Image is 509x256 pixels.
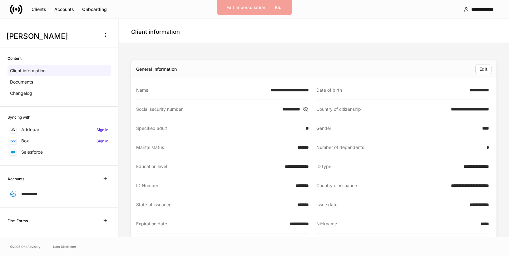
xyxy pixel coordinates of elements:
[136,144,294,151] div: Marital status
[7,135,111,146] a: BoxSign in
[271,3,287,13] button: Blur
[479,67,487,71] div: Edit
[7,124,111,135] a: AddeparSign in
[136,163,281,170] div: Education level
[11,140,16,142] img: oYqM9ojoZLfzCHUefNbBcWHcyDPbQKagtYciMC8pFl3iZXy3dU33Uwy+706y+0q2uJ1ghNQf2OIHrSh50tUd9HaB5oMc62p0G...
[316,202,466,208] div: Issue date
[7,176,24,182] h6: Accounts
[21,138,29,144] p: Box
[136,66,177,72] div: General information
[136,221,286,227] div: Expiration date
[136,202,294,208] div: State of issuance
[136,125,302,131] div: Specified adult
[316,125,478,131] div: Gender
[7,218,28,224] h6: Firm Forms
[7,88,111,99] a: Changelog
[21,126,39,133] p: Addepar
[7,146,111,158] a: Salesforce
[6,31,96,41] h3: [PERSON_NAME]
[136,106,279,112] div: Social security number
[10,79,33,85] p: Documents
[10,90,32,96] p: Changelog
[96,127,108,133] h6: Sign in
[131,28,180,36] h4: Client information
[96,138,108,144] h6: Sign in
[275,5,283,10] div: Blur
[10,244,41,249] span: © 2025 OneAdvisory
[21,149,43,155] p: Salesforce
[7,114,30,120] h6: Syncing with
[226,5,265,10] div: Exit Impersonation
[7,76,111,88] a: Documents
[78,4,111,14] button: Onboarding
[316,221,477,227] div: Nickname
[316,144,483,151] div: Number of dependents
[10,68,46,74] p: Client information
[136,87,267,93] div: Name
[475,64,492,74] button: Edit
[136,182,292,189] div: ID Number
[7,65,111,76] a: Client information
[54,7,74,12] div: Accounts
[7,55,22,61] h6: Content
[316,182,447,189] div: Country of issuance
[50,4,78,14] button: Accounts
[53,244,76,249] a: Data Disclaimer
[32,7,46,12] div: Clients
[316,163,460,170] div: ID type
[316,106,447,112] div: Country of citizenship
[222,3,269,13] button: Exit Impersonation
[82,7,107,12] div: Onboarding
[27,4,50,14] button: Clients
[316,87,466,93] div: Date of birth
